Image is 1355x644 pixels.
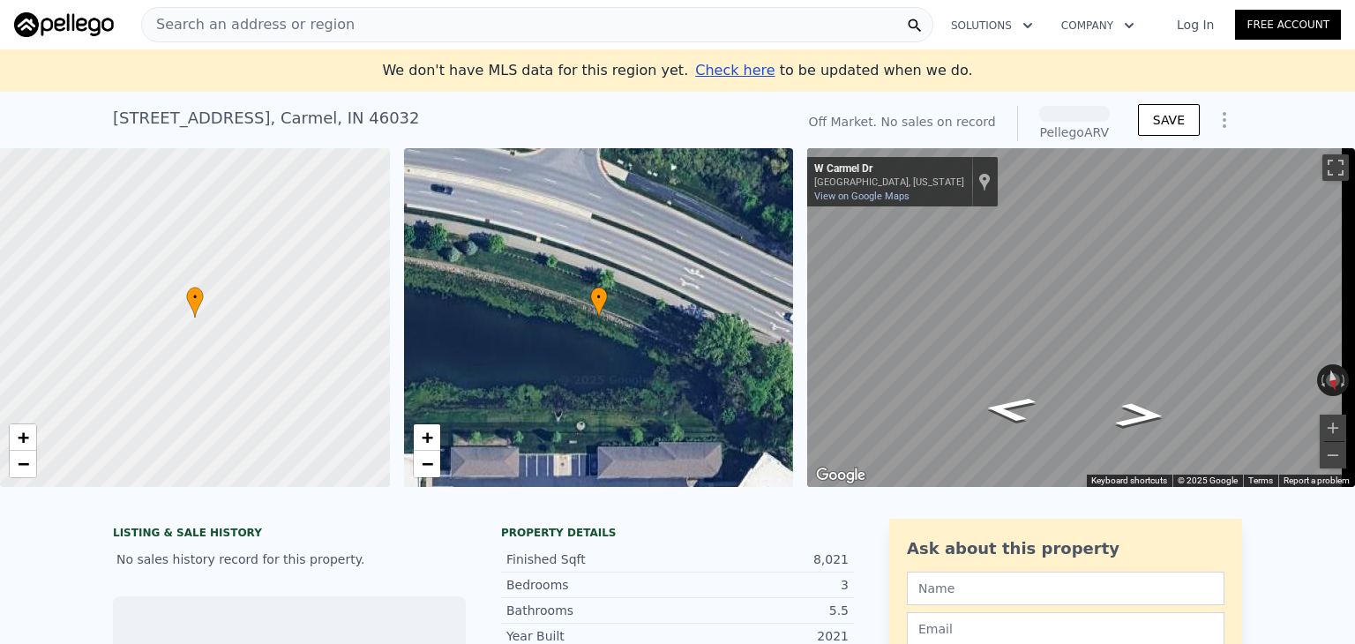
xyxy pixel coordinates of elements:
[937,10,1047,41] button: Solutions
[1178,476,1238,485] span: © 2025 Google
[10,424,36,451] a: Zoom in
[677,602,849,619] div: 5.5
[1138,104,1200,136] button: SAVE
[414,424,440,451] a: Zoom in
[1091,475,1167,487] button: Keyboard shortcuts
[186,289,204,305] span: •
[1317,364,1327,396] button: Rotate counterclockwise
[414,451,440,477] a: Zoom out
[1323,363,1343,397] button: Reset the view
[1039,124,1110,141] div: Pellego ARV
[808,113,995,131] div: Off Market. No sales on record
[1320,415,1346,441] button: Zoom in
[677,576,849,594] div: 3
[18,453,29,475] span: −
[961,390,1058,427] path: Go East, W Carmel Dr
[501,526,854,540] div: Property details
[1047,10,1149,41] button: Company
[186,287,204,318] div: •
[814,162,964,176] div: W Carmel Dr
[113,543,466,575] div: No sales history record for this property.
[695,62,775,79] span: Check here
[113,526,466,543] div: LISTING & SALE HISTORY
[978,172,991,191] a: Show location on map
[506,550,677,568] div: Finished Sqft
[812,464,870,487] a: Open this area in Google Maps (opens a new window)
[1248,476,1273,485] a: Terms (opens in new tab)
[907,572,1224,605] input: Name
[1284,476,1350,485] a: Report a problem
[1235,10,1341,40] a: Free Account
[907,536,1224,561] div: Ask about this property
[142,14,355,35] span: Search an address or region
[113,106,420,131] div: [STREET_ADDRESS] , Carmel , IN 46032
[807,148,1355,487] div: Street View
[1207,102,1242,138] button: Show Options
[1156,16,1235,34] a: Log In
[1340,364,1350,396] button: Rotate clockwise
[18,426,29,448] span: +
[14,12,114,37] img: Pellego
[10,451,36,477] a: Zoom out
[695,60,972,81] div: to be updated when we do.
[506,602,677,619] div: Bathrooms
[382,60,972,81] div: We don't have MLS data for this region yet.
[807,148,1355,487] div: Map
[814,176,964,188] div: [GEOGRAPHIC_DATA], [US_STATE]
[421,426,432,448] span: +
[421,453,432,475] span: −
[814,191,910,202] a: View on Google Maps
[590,287,608,318] div: •
[590,289,608,305] span: •
[1322,154,1349,181] button: Toggle fullscreen view
[812,464,870,487] img: Google
[1320,442,1346,468] button: Zoom out
[506,576,677,594] div: Bedrooms
[677,550,849,568] div: 8,021
[1095,397,1187,433] path: Go West, W Carmel Dr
